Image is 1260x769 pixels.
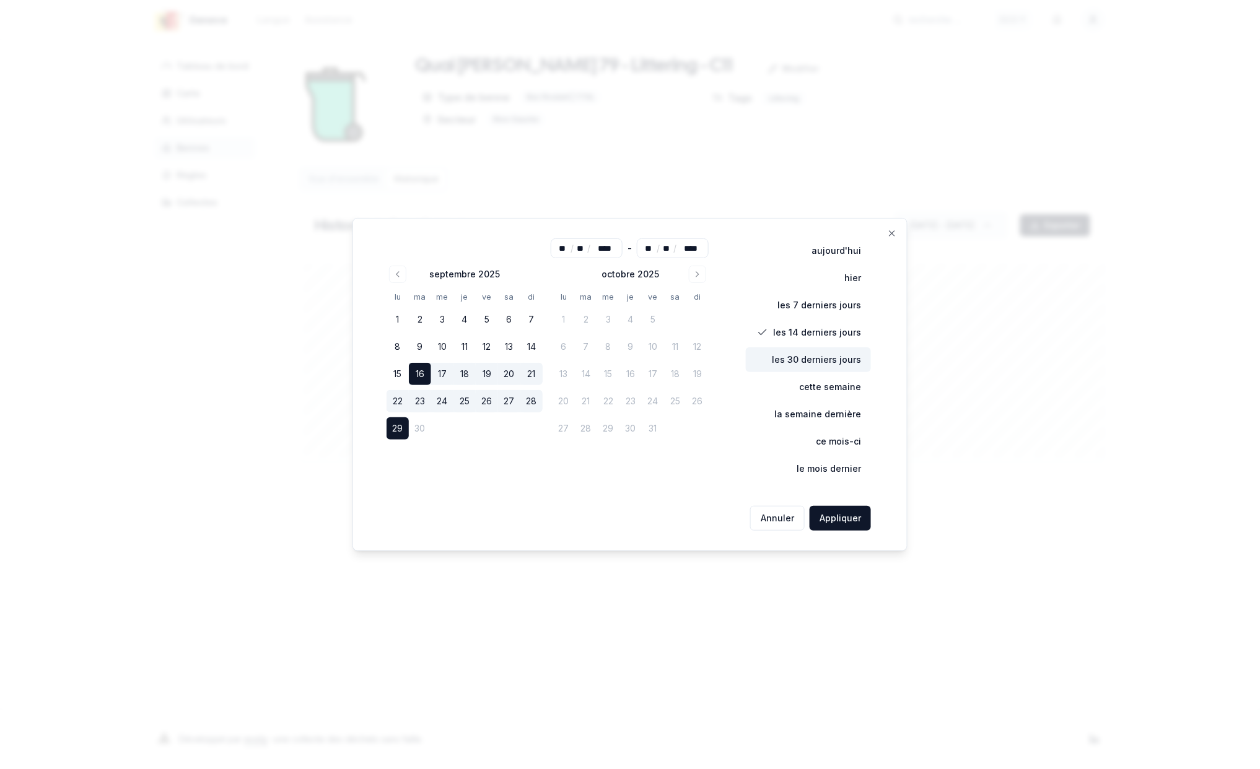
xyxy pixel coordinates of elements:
[673,242,676,254] span: /
[387,390,409,412] button: 22
[409,363,431,385] button: 16
[790,429,871,454] button: ce mois-ci
[771,456,871,481] button: le mois dernier
[387,363,409,385] button: 15
[476,336,498,358] button: 12
[498,290,520,303] th: samedi
[746,347,871,372] button: les 30 derniers jours
[453,390,476,412] button: 25
[553,290,575,303] th: lundi
[431,336,453,358] button: 10
[453,363,476,385] button: 18
[431,290,453,303] th: mercredi
[785,238,871,263] button: aujourd'hui
[571,242,574,254] span: /
[751,293,871,318] button: les 7 derniers jours
[602,268,660,280] div: octobre 2025
[476,290,498,303] th: vendredi
[628,238,632,258] div: -
[409,290,431,303] th: mardi
[498,363,520,385] button: 20
[476,390,498,412] button: 26
[431,390,453,412] button: 24
[498,308,520,331] button: 6
[409,336,431,358] button: 9
[520,290,543,303] th: dimanche
[597,290,619,303] th: mercredi
[387,336,409,358] button: 8
[498,390,520,412] button: 27
[387,417,409,440] button: 29
[409,390,431,412] button: 23
[664,290,686,303] th: samedi
[587,242,590,254] span: /
[498,336,520,358] button: 13
[387,290,409,303] th: lundi
[453,308,476,331] button: 4
[476,308,498,331] button: 5
[389,266,406,283] button: Go to previous month
[520,336,543,358] button: 14
[657,242,660,254] span: /
[409,308,431,331] button: 2
[453,336,476,358] button: 11
[387,308,409,331] button: 1
[750,506,805,531] button: Annuler
[619,290,642,303] th: jeudi
[520,390,543,412] button: 28
[810,506,871,531] button: Appliquer
[773,375,871,399] button: cette semaine
[431,363,453,385] button: 17
[689,266,706,283] button: Go to next month
[575,290,597,303] th: mardi
[520,363,543,385] button: 21
[476,363,498,385] button: 19
[818,266,871,290] button: hier
[429,268,500,280] div: septembre 2025
[686,290,709,303] th: dimanche
[431,308,453,331] button: 3
[520,308,543,331] button: 7
[642,290,664,303] th: vendredi
[453,290,476,303] th: jeudi
[748,402,871,427] button: la semaine dernière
